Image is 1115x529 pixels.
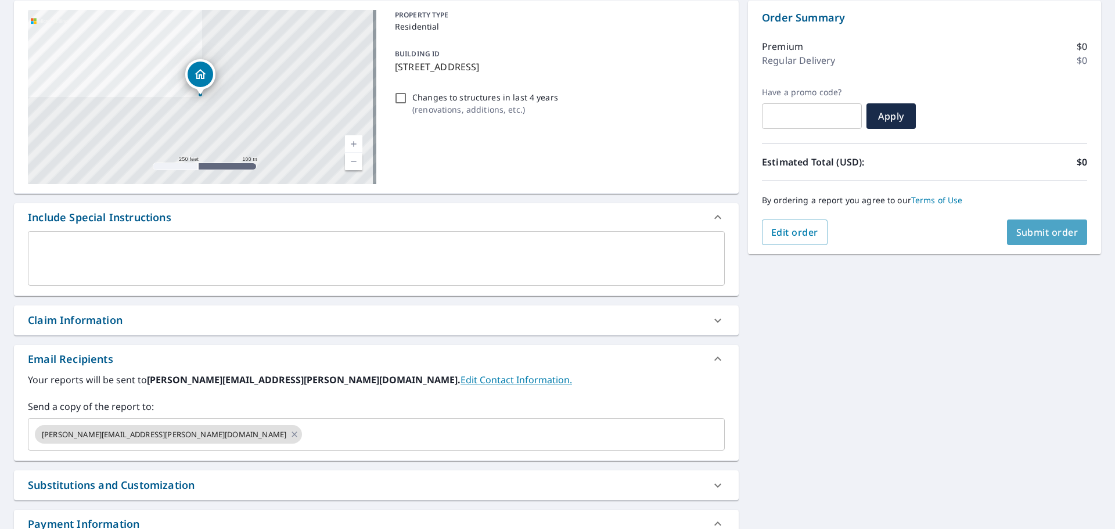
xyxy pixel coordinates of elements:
[866,103,916,129] button: Apply
[14,345,739,373] div: Email Recipients
[345,153,362,170] a: Current Level 17, Zoom Out
[28,477,195,493] div: Substitutions and Customization
[14,470,739,500] div: Substitutions and Customization
[762,219,828,245] button: Edit order
[147,373,461,386] b: [PERSON_NAME][EMAIL_ADDRESS][PERSON_NAME][DOMAIN_NAME].
[1016,226,1078,239] span: Submit order
[185,59,215,95] div: Dropped pin, building 1, Residential property, 5420 Kings Manor Dr Lake Dallas, TX 75065
[14,305,739,335] div: Claim Information
[876,110,907,123] span: Apply
[35,429,293,440] span: [PERSON_NAME][EMAIL_ADDRESS][PERSON_NAME][DOMAIN_NAME]
[1077,39,1087,53] p: $0
[762,195,1087,206] p: By ordering a report you agree to our
[35,425,302,444] div: [PERSON_NAME][EMAIL_ADDRESS][PERSON_NAME][DOMAIN_NAME]
[28,351,113,367] div: Email Recipients
[762,39,803,53] p: Premium
[762,155,925,169] p: Estimated Total (USD):
[28,373,725,387] label: Your reports will be sent to
[461,373,572,386] a: EditContactInfo
[28,400,725,413] label: Send a copy of the report to:
[412,103,558,116] p: ( renovations, additions, etc. )
[412,91,558,103] p: Changes to structures in last 4 years
[762,53,835,67] p: Regular Delivery
[911,195,963,206] a: Terms of Use
[395,49,440,59] p: BUILDING ID
[762,87,862,98] label: Have a promo code?
[1007,219,1088,245] button: Submit order
[771,226,818,239] span: Edit order
[395,20,720,33] p: Residential
[395,60,720,74] p: [STREET_ADDRESS]
[28,210,171,225] div: Include Special Instructions
[1077,155,1087,169] p: $0
[345,135,362,153] a: Current Level 17, Zoom In
[395,10,720,20] p: PROPERTY TYPE
[28,312,123,328] div: Claim Information
[762,10,1087,26] p: Order Summary
[1077,53,1087,67] p: $0
[14,203,739,231] div: Include Special Instructions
